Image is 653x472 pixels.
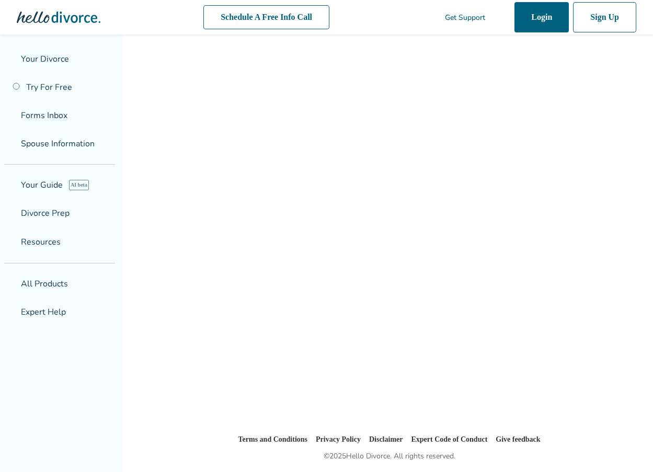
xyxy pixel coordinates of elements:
[501,433,550,446] li: Give feedback
[412,434,493,444] a: Expert Code of Conduct
[229,434,303,444] a: Terms and Conditions
[442,13,483,22] span: Get Support
[6,308,15,316] span: groups
[6,55,15,63] span: flag_2
[199,5,332,29] a: Schedule A Free Info Call
[430,13,438,21] span: phone_in_talk
[6,111,15,120] span: inbox
[6,238,15,246] span: menu_book
[6,181,15,189] span: explore
[491,11,503,24] span: shopping_cart
[6,280,15,288] span: shopping_basket
[324,450,455,463] div: © 2025 Hello Divorce. All rights reserved.
[6,236,61,248] span: Resources
[430,13,483,22] a: phone_in_talkGet Support
[571,2,636,32] a: Sign Up
[69,180,89,190] span: AI beta
[6,209,15,217] span: list_alt_check
[6,140,15,148] span: people
[512,2,567,32] a: Login
[21,110,67,121] span: Forms Inbox
[312,434,359,444] a: Privacy Policy
[367,433,404,446] li: Disclaimer
[96,236,109,248] span: expand_more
